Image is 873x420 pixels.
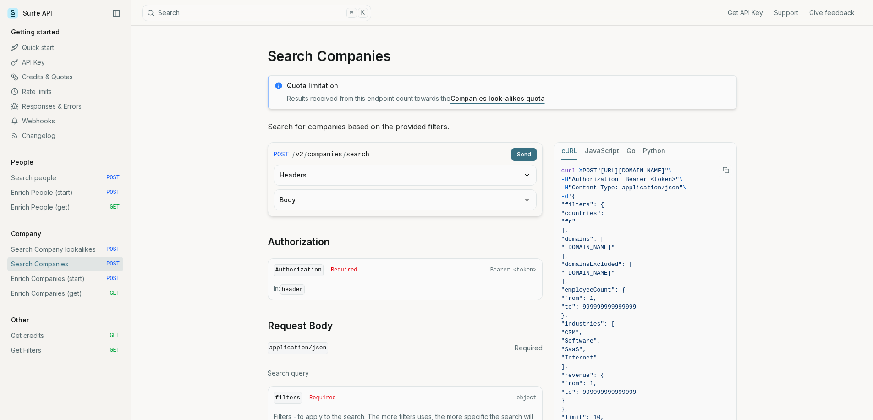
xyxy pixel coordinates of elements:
span: \ [679,176,683,183]
span: "filters": { [561,201,604,208]
span: POST [106,260,120,268]
span: Required [331,266,357,274]
span: "employeeCount": { [561,287,626,293]
button: Copy Text [719,163,733,177]
p: Search for companies based on the provided filters. [268,120,737,133]
p: Search query [268,369,543,378]
kbd: K [358,8,368,18]
kbd: ⌘ [346,8,357,18]
span: / [304,150,307,159]
button: cURL [561,143,577,160]
a: Enrich People (start) POST [7,185,123,200]
span: / [292,150,295,159]
span: "[DOMAIN_NAME]" [561,244,615,251]
p: In: [274,284,537,294]
a: Changelog [7,128,123,143]
code: Authorization [274,264,324,276]
span: -d [561,193,569,200]
a: Quick start [7,40,123,55]
span: "from": 1, [561,380,597,387]
button: Search⌘K [142,5,371,21]
code: search [346,150,369,159]
p: Results received from this endpoint count towards the [287,94,731,103]
span: POST [106,189,120,196]
span: "SaaS", [561,346,587,353]
span: "CRM", [561,329,583,336]
span: "countries": [ [561,210,611,217]
h1: Search Companies [268,48,737,64]
span: ], [561,278,569,285]
span: "Software", [561,337,601,344]
span: "domainsExcluded": [ [561,261,633,268]
a: Search Companies POST [7,257,123,271]
span: } [561,397,565,404]
span: \ [683,184,686,191]
span: "from": 1, [561,295,597,302]
span: "to": 999999999999999 [561,389,637,396]
span: ], [561,253,569,260]
span: "[URL][DOMAIN_NAME]" [597,167,669,174]
span: "Internet" [561,354,597,361]
span: GET [110,204,120,211]
span: POST [582,167,597,174]
span: -H [561,184,569,191]
a: Search people POST [7,171,123,185]
a: Give feedback [809,8,855,17]
a: Authorization [268,236,329,249]
code: companies [307,150,342,159]
span: GET [110,332,120,339]
span: -H [561,176,569,183]
span: }, [561,312,569,319]
button: Collapse Sidebar [110,6,123,20]
span: POST [106,246,120,253]
span: GET [110,347,120,354]
span: "industries": [ [561,321,615,327]
span: / [343,150,346,159]
span: object [516,394,536,402]
a: Enrich Companies (start) POST [7,271,123,286]
a: Get API Key [728,8,763,17]
a: Enrich People (get) GET [7,200,123,215]
p: Other [7,315,33,325]
a: Credits & Quotas [7,70,123,84]
span: "revenue": { [561,372,604,379]
span: Bearer <token> [490,266,537,274]
button: Headers [274,165,536,185]
span: '{ [568,193,576,200]
button: JavaScript [585,143,619,160]
button: Go [626,143,636,160]
p: People [7,158,37,167]
a: Get credits GET [7,328,123,343]
a: Enrich Companies (get) GET [7,286,123,301]
a: Surfe API [7,6,52,20]
a: Search Company lookalikes POST [7,242,123,257]
span: ], [561,227,569,234]
button: Python [643,143,665,160]
p: Getting started [7,28,63,37]
a: Support [774,8,798,17]
button: Body [274,190,536,210]
code: v2 [296,150,303,159]
p: Company [7,229,45,238]
span: "Content-Type: application/json" [568,184,683,191]
span: "domains": [ [561,236,604,243]
span: "[DOMAIN_NAME]" [561,270,615,276]
a: Get Filters GET [7,343,123,358]
span: curl [561,167,576,174]
span: ], [561,363,569,370]
code: filters [274,392,302,404]
button: Send [511,148,537,161]
a: Companies look-alikes quota [450,94,545,102]
span: Required [515,343,543,353]
a: Request Body [268,320,333,332]
span: "fr" [561,218,576,225]
span: "Authorization: Bearer <token>" [568,176,679,183]
span: \ [669,167,672,174]
a: Rate limits [7,84,123,99]
span: POST [274,150,289,159]
code: application/json [268,342,329,354]
span: "to": 999999999999999 [561,304,637,310]
p: Quota limitation [287,81,731,90]
span: GET [110,290,120,297]
a: Webhooks [7,114,123,128]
